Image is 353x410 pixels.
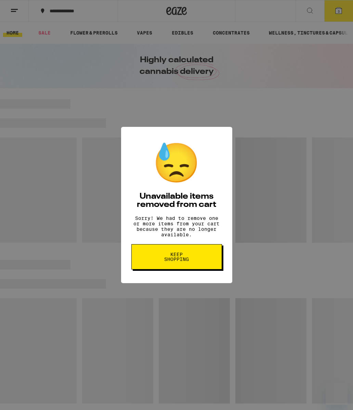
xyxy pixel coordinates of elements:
iframe: Button to launch messaging window [326,383,348,405]
p: Sorry! We had to remove one or more items from your cart because they are no longer available. [131,215,222,237]
button: Keep Shopping [131,244,222,269]
div: 😓 [153,141,200,186]
h2: Unavailable items removed from cart [131,193,222,209]
span: Keep Shopping [159,252,194,262]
